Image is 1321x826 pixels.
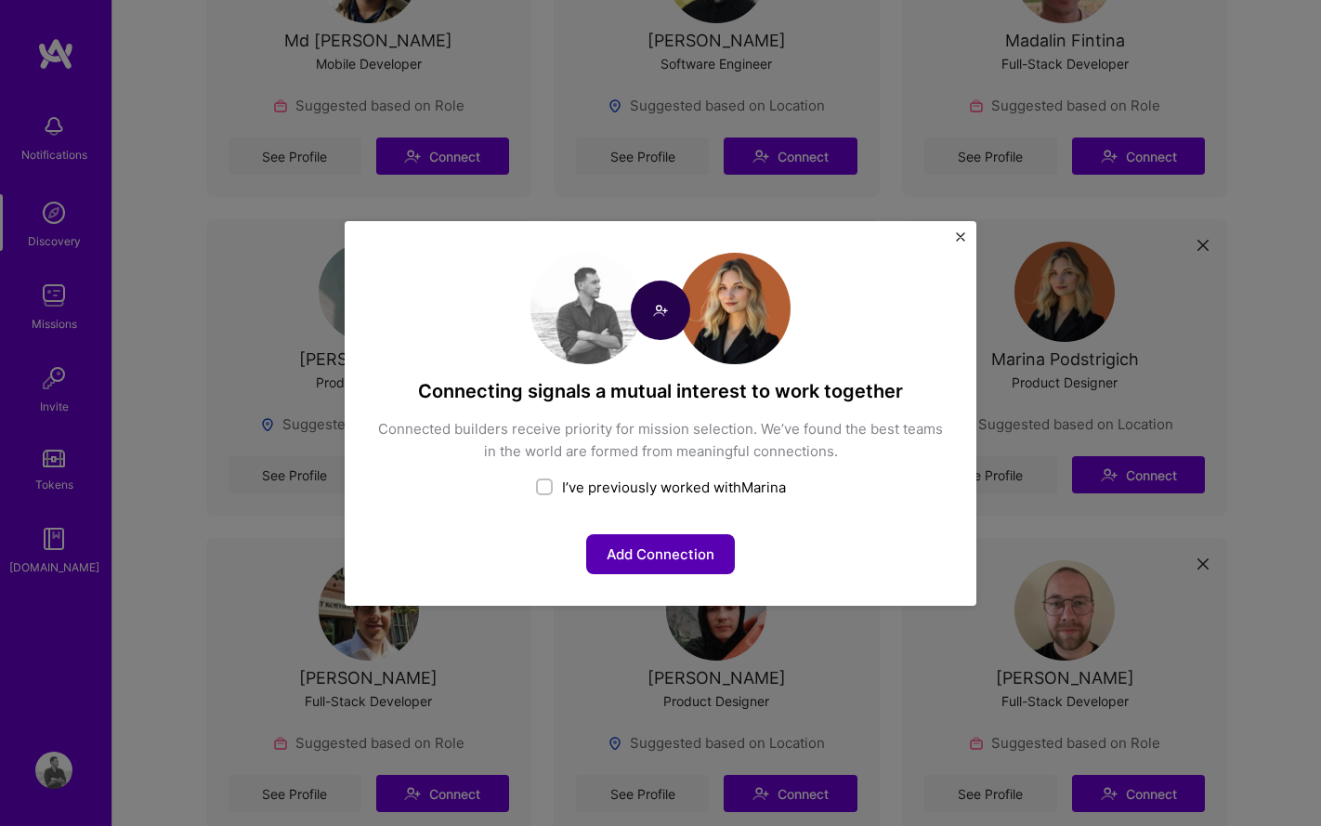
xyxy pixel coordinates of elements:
button: Add Connection [586,534,735,574]
div: Connected builders receive priority for mission selection. We’ve found the best teams in the worl... [376,418,945,463]
img: User Avatar [530,253,642,364]
img: User Avatar [679,253,791,364]
div: I’ve previously worked with Marina [376,478,945,497]
button: Close [956,232,965,252]
h4: Connecting signals a mutual interest to work together [376,379,945,403]
img: Connect [631,281,690,340]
